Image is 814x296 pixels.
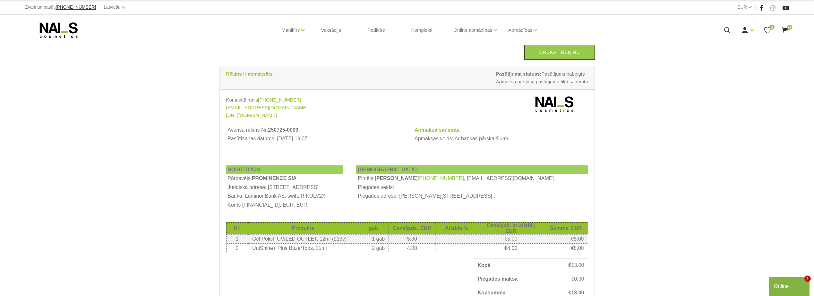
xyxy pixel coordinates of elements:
[226,71,273,77] strong: Rēķins ir apmaksāts
[226,104,308,111] a: [EMAIL_ADDRESS][DOMAIN_NAME]
[226,222,248,234] th: Nr.
[435,222,478,234] th: Atlaide,%
[226,143,400,152] td: Avansa rēķins izdrukāts: [DATE] 05:08:08
[508,17,532,43] a: Apmācības
[413,135,588,144] td: Apmaksas veids: Ar bankas pārskaitījumu
[226,126,400,135] th: Avansa rēķins Nr:
[569,290,571,295] span: €
[453,17,492,43] a: Online apmācības
[56,4,96,10] span: [PHONE_NUMBER]
[544,222,588,234] th: Summa, EUR
[226,192,344,201] th: Banka: Luminor Bank AS, swift: RIKOLV2X
[496,70,588,86] span: Pasūtījums pabeigts Apmaksa par jūsu pasūtījumu tika saņemta
[104,3,120,11] a: Latviešu
[358,243,389,253] td: 2 gab
[356,174,588,183] td: Pircējs: , [EMAIL_ADDRESS][DOMAIN_NAME]
[25,3,96,11] div: Zvani un pasūti
[375,176,418,181] b: [PERSON_NAME]
[478,243,544,253] td: €4.00
[56,5,96,10] a: [PHONE_NUMBER]
[226,96,402,104] div: Kontakttālrunis
[755,3,756,11] span: |
[406,15,438,45] a: Komplekti
[389,243,435,253] td: 4.00
[574,276,584,282] span: 0.00
[99,3,100,11] span: |
[258,96,301,104] a: [PHONE_NUMBER]
[769,25,775,30] span: 0
[571,262,584,268] span: 13.00
[418,176,464,181] a: [PHONE_NUMBER]
[787,25,792,30] span: 0
[362,15,390,45] a: Pedikīrs
[737,3,747,11] a: EUR
[478,222,544,234] th: Cena/gab. ar atlaidi, EUR
[226,135,400,144] td: Pasūtīšanas datums: [DATE] 19:07
[389,234,435,243] td: 5.00
[226,234,248,243] td: 1
[316,15,346,45] a: Vaksācija
[763,26,771,34] a: 0
[356,192,588,201] td: Piegādes adrese: [PERSON_NAME][STREET_ADDRESS] ,
[226,165,344,174] th: NOSŪTĪTĀJS:
[226,174,344,183] td: Pārdevējs:
[356,183,588,192] td: Piegādes veids:
[415,127,460,133] strong: Apmaksa saņemta
[389,222,435,234] th: Cena/gab., EUR
[226,183,344,192] th: Juridiskā adrese: [STREET_ADDRESS]
[478,276,518,282] strong: Piegādes maksa
[478,234,544,243] td: €5.00
[496,71,542,77] strong: Pasūtījuma statuss:
[248,243,358,253] td: UniShine+ Plus Bāze/Tops, 15ml
[226,111,277,119] a: [URL][DOMAIN_NAME]
[478,290,506,295] strong: Kopsumma
[268,127,298,133] b: 250725-0009
[781,26,789,34] a: 0
[524,45,595,60] a: Drukāt rēķinu
[571,276,574,282] span: €
[252,176,297,181] b: PROMINENCE SIA
[571,290,584,295] span: 13.00
[358,222,389,234] th: gab
[226,201,344,210] th: Konts [FINANCIAL_ID], EUR, EUR
[569,262,571,268] span: €
[478,262,491,268] strong: Kopā
[248,234,358,243] td: Gel Polish UV/LED OUTLET, 12ml (213v)
[248,222,358,234] th: Produkts
[544,243,588,253] td: €8.00
[356,165,588,174] th: [DEMOGRAPHIC_DATA]:
[358,234,389,243] td: 1 gab
[282,17,300,43] a: Manikīrs
[544,234,588,243] td: €5.00
[769,275,811,296] iframe: chat widget
[226,243,248,253] td: 2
